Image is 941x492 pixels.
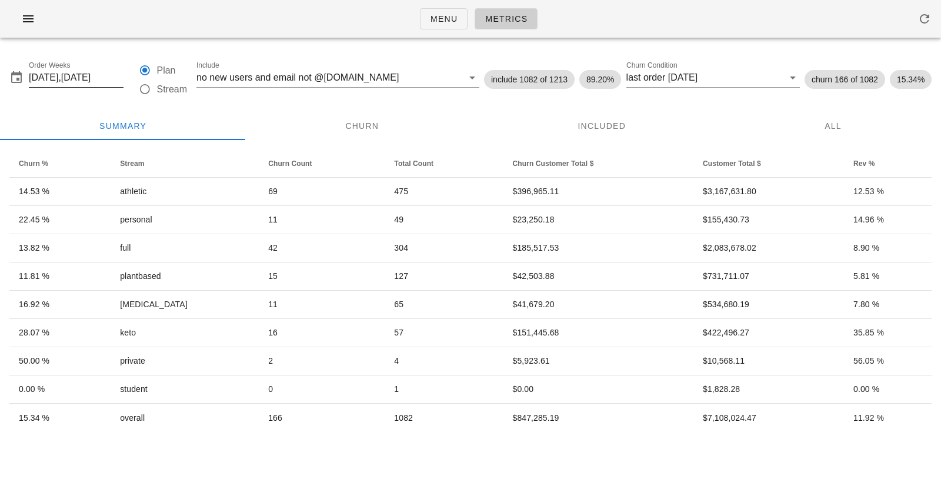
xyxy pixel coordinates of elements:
[111,291,259,319] td: [MEDICAL_DATA]
[503,291,694,319] td: $41,679.20
[693,291,844,319] td: $534,680.19
[111,178,259,206] td: athletic
[385,404,503,432] td: 1082
[259,178,385,206] td: 69
[693,206,844,234] td: $155,430.73
[246,112,478,140] div: Churn
[420,8,468,29] a: Menu
[394,159,433,168] span: Total Count
[259,206,385,234] td: 11
[9,206,111,234] td: 22.45 %
[9,404,111,432] td: 15.34 %
[259,375,385,404] td: 0
[9,347,111,375] td: 50.00 %
[844,319,932,347] td: 35.85 %
[693,178,844,206] td: $3,167,631.80
[259,291,385,319] td: 11
[844,234,932,262] td: 8.90 %
[385,178,503,206] td: 475
[196,61,219,70] label: Include
[844,375,932,404] td: 0.00 %
[9,319,111,347] td: 28.07 %
[9,149,111,178] th: Churn %: Not sorted. Activate to sort ascending.
[385,149,503,178] th: Total Count: Not sorted. Activate to sort ascending.
[503,234,694,262] td: $185,517.53
[844,404,932,432] td: 11.92 %
[503,206,694,234] td: $23,250.18
[586,70,614,89] span: 89.20%
[693,347,844,375] td: $10,568.11
[626,72,698,83] div: last order [DATE]
[29,61,70,70] label: Order Weeks
[693,262,844,291] td: $731,711.07
[430,14,458,24] span: Menu
[626,61,678,70] label: Churn Condition
[475,8,538,29] a: Metrics
[9,234,111,262] td: 13.82 %
[9,375,111,404] td: 0.00 %
[156,65,187,77] label: Plan
[196,72,399,83] div: no new users and email not @[DOMAIN_NAME]
[478,112,725,140] div: Included
[693,404,844,432] td: $7,108,024.47
[725,112,941,140] div: All
[853,159,875,168] span: Rev %
[503,262,694,291] td: $42,503.88
[156,84,187,95] label: Stream
[844,291,932,319] td: 7.80 %
[385,375,503,404] td: 1
[259,262,385,291] td: 15
[111,206,259,234] td: personal
[385,206,503,234] td: 49
[259,404,385,432] td: 166
[120,159,144,168] span: Stream
[844,206,932,234] td: 14.96 %
[503,178,694,206] td: $396,965.11
[268,159,312,168] span: Churn Count
[485,14,528,24] span: Metrics
[259,149,385,178] th: Churn Count: Not sorted. Activate to sort ascending.
[693,149,844,178] th: Customer Total $: Not sorted. Activate to sort ascending.
[9,291,111,319] td: 16.92 %
[812,70,878,89] span: churn 166 of 1082
[111,262,259,291] td: plantbased
[385,291,503,319] td: 65
[111,234,259,262] td: full
[111,347,259,375] td: private
[703,159,761,168] span: Customer Total $
[503,347,694,375] td: $5,923.61
[693,234,844,262] td: $2,083,678.02
[503,319,694,347] td: $151,445.68
[259,347,385,375] td: 2
[9,178,111,206] td: 14.53 %
[844,149,932,178] th: Rev %: Not sorted. Activate to sort ascending.
[196,68,479,87] div: Includeno new users and email not @[DOMAIN_NAME]
[491,70,568,89] span: include 1082 of 1213
[503,149,694,178] th: Churn Customer Total $: Not sorted. Activate to sort ascending.
[385,262,503,291] td: 127
[259,234,385,262] td: 42
[111,375,259,404] td: student
[9,262,111,291] td: 11.81 %
[626,68,800,87] div: Churn Conditionlast order [DATE]
[513,159,594,168] span: Churn Customer Total $
[385,347,503,375] td: 4
[19,159,48,168] span: Churn %
[111,319,259,347] td: keto
[259,319,385,347] td: 16
[897,70,925,89] span: 15.34%
[503,404,694,432] td: $847,285.19
[844,262,932,291] td: 5.81 %
[503,375,694,404] td: $0.00
[111,404,259,432] td: overall
[385,234,503,262] td: 304
[693,319,844,347] td: $422,496.27
[111,149,259,178] th: Stream: Not sorted. Activate to sort ascending.
[385,319,503,347] td: 57
[693,375,844,404] td: $1,828.28
[844,347,932,375] td: 56.05 %
[844,178,932,206] td: 12.53 %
